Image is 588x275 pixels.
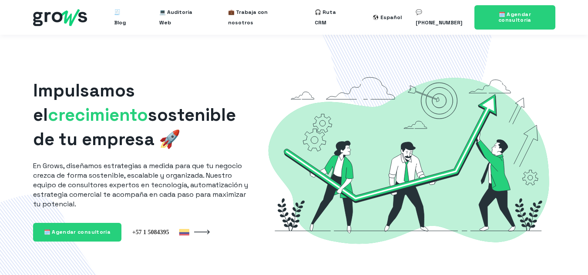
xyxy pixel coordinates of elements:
a: 🗓️ Agendar consultoría [33,223,122,242]
img: Colombia +57 1 5084395 [132,228,189,236]
span: 🗓️ Agendar consultoría [498,11,531,23]
p: En Grows, diseñamos estrategias a medida para que tu negocio crezca de forma sostenible, escalabl... [33,161,248,209]
a: 💻 Auditoría Web [159,3,200,31]
img: grows - hubspot [33,9,87,26]
a: 🎧 Ruta CRM [315,3,345,31]
a: 🧾 Blog [114,3,131,31]
div: Español [380,12,402,23]
a: 💼 Trabaja con nosotros [228,3,287,31]
span: crecimiento [48,104,148,126]
iframe: Chat Widget [544,233,588,275]
h1: Impulsamos el sostenible de tu empresa 🚀 [33,79,248,152]
span: 🗓️ Agendar consultoría [44,229,111,235]
a: 💬 [PHONE_NUMBER] [416,3,464,31]
div: Widget de chat [544,233,588,275]
img: Grows-Growth-Marketing-Hacking-Hubspot [262,63,555,258]
a: 🗓️ Agendar consultoría [474,5,555,30]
